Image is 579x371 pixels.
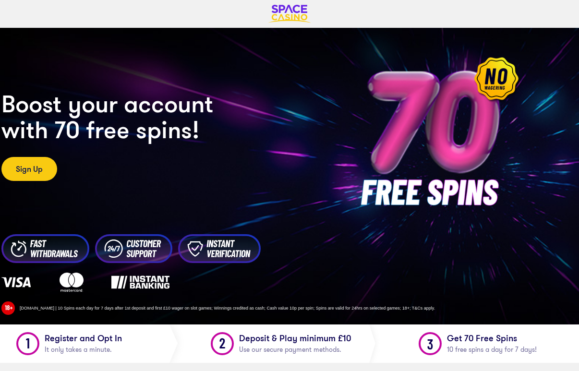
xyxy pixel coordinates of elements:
img: 18 Plus [1,301,15,315]
img: Divider [168,324,189,363]
img: Divider [368,324,383,363]
h2: Boost your account with 70 free spins! [1,91,338,143]
h1: Get 70 Free Spins [442,332,578,355]
span: Use our secure payment methods. [239,344,341,355]
h1: Register and Opt In [40,332,168,355]
h1: Deposit & Play minimum £10 [234,332,368,355]
span: It only takes a minute. [45,344,112,355]
span: 10 free spins a day for 7 days! [447,344,537,355]
div: [DOMAIN_NAME] | 10 Spins each day for 7 days after 1st deposit and first £10 wager on slot games;... [15,305,578,311]
img: Step 1 [16,332,40,355]
img: Step 2 [210,332,234,355]
a: Sign Up [1,157,57,181]
img: Step 3 [418,332,442,355]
